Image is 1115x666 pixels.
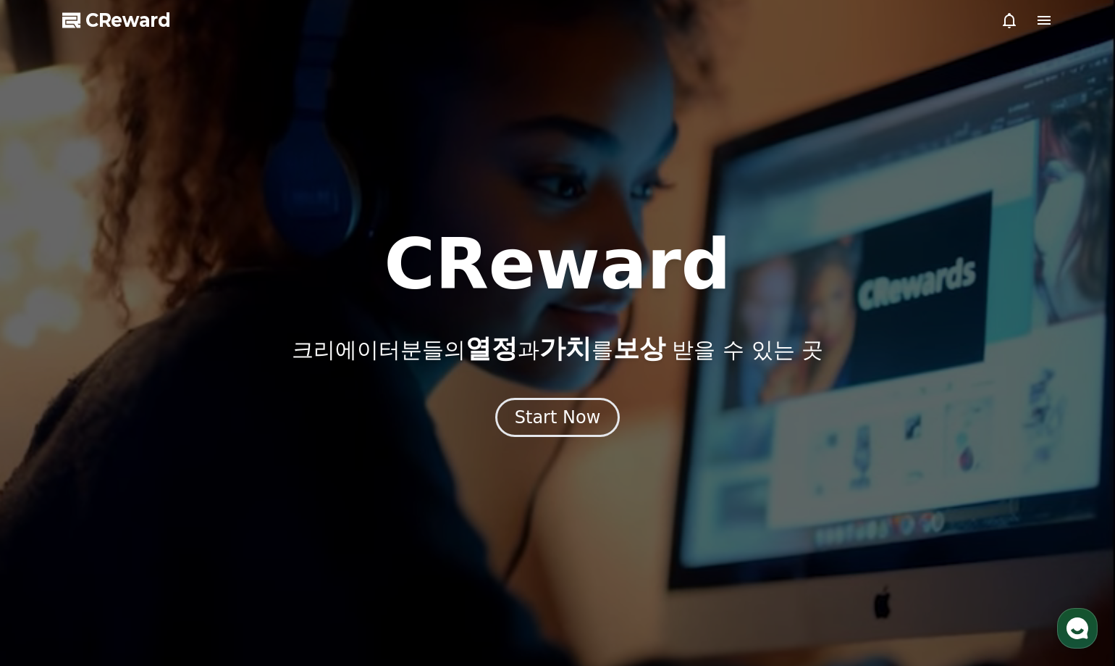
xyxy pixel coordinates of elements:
[515,406,601,429] div: Start Now
[46,481,54,493] span: 홈
[4,459,96,496] a: 홈
[132,482,150,494] span: 대화
[539,333,592,363] span: 가치
[96,459,187,496] a: 대화
[613,333,665,363] span: 보상
[187,459,278,496] a: 설정
[495,412,620,426] a: Start Now
[384,230,731,299] h1: CReward
[292,334,823,363] p: 크리에이터분들의 과 를 받을 수 있는 곳
[85,9,171,32] span: CReward
[466,333,518,363] span: 열정
[62,9,171,32] a: CReward
[224,481,241,493] span: 설정
[495,398,620,437] button: Start Now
